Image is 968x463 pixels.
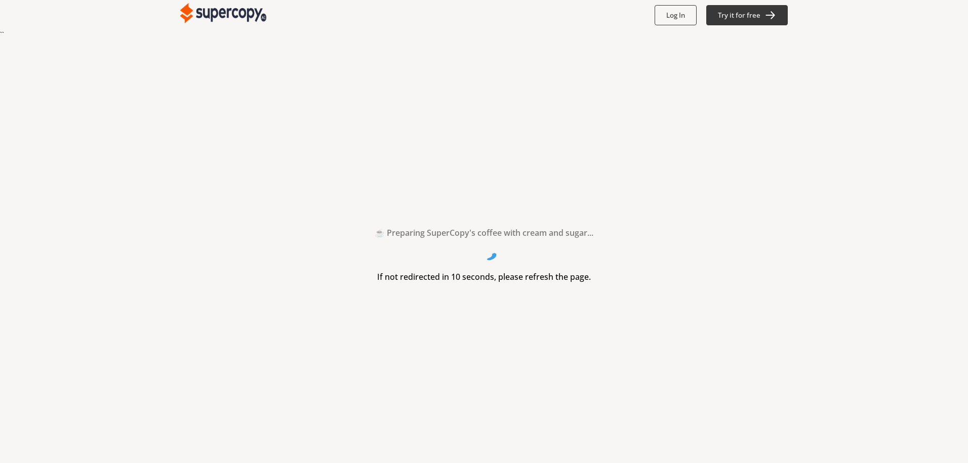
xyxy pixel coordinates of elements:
h2: ☕ Preparing SuperCopy's coffee with cream and sugar... [375,225,593,240]
b: Log In [666,11,685,20]
button: Try it for free [706,5,788,25]
button: Log In [655,5,697,25]
img: Close [180,3,266,23]
h3: If not redirected in 10 seconds, please refresh the page. [377,269,591,284]
b: Try it for free [718,11,760,20]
